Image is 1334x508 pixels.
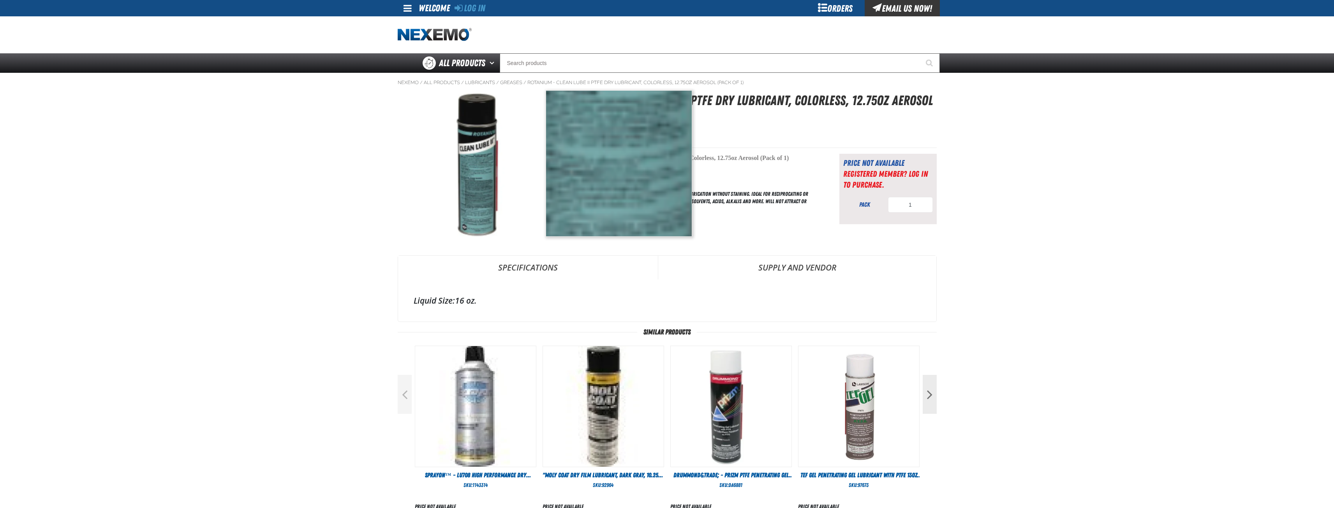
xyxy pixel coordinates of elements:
a: Supply and Vendor [658,256,936,279]
div: SKU: [543,482,664,489]
button: Start Searching [920,53,940,73]
a: Home [398,28,472,42]
a: Drummond&trade; - Prizm PTFE Penetrating Gel Lubricant 20 oz. Aerosol Can (3 per pack) [670,471,792,480]
span: Similar Products [637,328,697,336]
div: SKU: [670,482,792,489]
a: Nexemo [398,79,419,86]
a: Sprayon™ - LU708 High Performance Dry Lubricant, Translucent White Film, PTFE, 10oz Aerosol (Pack... [415,471,536,480]
input: Search [500,53,940,73]
div: Price not available [843,158,933,169]
span: Drummond&trade; - Prizm PTFE Penetrating Gel Lubricant 20 oz. Aerosol Can (3 per pack) [673,471,793,487]
img: Drummond&trade; - Prizm PTFE Penetrating Gel Lubricant 20 oz. Aerosol Can (3 per pack) [671,346,791,467]
a: Rotanium - Clean Lube II PTFE Dry Lubricant, Colorless, 12.75oz Aerosol (Pack of 1) [527,79,744,86]
input: Product Quantity [888,197,933,213]
span: 1143314 [472,482,488,488]
div: SKU: [415,482,536,489]
a: "Moly Coat Dry Film Lubricant, Dark Gray, 10.25oz Aerosol (Pack of 1) " [543,471,664,480]
h1: Rotanium - Clean Lube II PTFE Dry Lubricant, Colorless, 12.75oz Aerosol (Pack of 1) [559,90,937,131]
: View Details of the Tef Gel Penetrating Gel Lubricant with PTFE 13oz (Pack of 3) [798,346,919,467]
a: Tef Gel Penetrating Gel Lubricant with PTFE 13oz (Pack of 3) [798,471,920,480]
button: Open All Products pages [487,53,500,73]
: View Details of the "Moly Coat Dry Film Lubricant, Dark Gray, 10.25oz Aerosol (Pack of 1) " [543,346,664,467]
div: SKU: [798,482,920,489]
span: / [461,79,464,86]
span: All Products [439,56,485,70]
span: "Moly Coat Dry Film Lubricant, Dark Gray, 10.25oz Aerosol (Pack of 1) " [543,471,664,487]
img: Tef Gel Penetrating Gel Lubricant with PTFE 13oz (Pack of 3) [798,346,919,467]
: View Details of the Drummond&trade; - Prizm PTFE Penetrating Gel Lubricant 20 oz. Aerosol Can (3 ... [671,346,791,467]
div: pack [843,200,886,209]
a: Specifications [398,256,658,279]
span: 92964 [602,482,613,488]
img: Nexemo logo [398,28,472,42]
nav: Breadcrumbs [398,79,937,86]
img: "Moly Coat Dry Film Lubricant, Dark Gray, 10.25oz Aerosol (Pack of 1) " [543,346,664,467]
: View Details of the Sprayon™ - LU708 High Performance Dry Lubricant, Translucent White Film, PTFE... [415,346,536,467]
span: DA6881 [728,482,742,488]
a: Registered Member? Log In to purchase. [843,169,928,190]
a: All Products [424,79,460,86]
button: Next [923,375,937,414]
a: Lubricants [465,79,495,86]
img: Rotanium - Clean Lube II PTFE Dry Lubricant, Colorless, 12.75oz Aerosol (Pack of 1) [421,90,522,237]
div: 16 oz. [414,295,921,306]
p: SKU: [559,133,937,144]
span: 97673 [858,482,869,488]
a: Log In [455,3,485,14]
a: Greases [500,79,522,86]
img: Sprayon™ - LU708 High Performance Dry Lubricant, Translucent White Film, PTFE, 10oz Aerosol (Pack... [415,346,536,467]
span: Tef Gel Penetrating Gel Lubricant with PTFE 13oz (Pack of 3) [800,471,922,487]
span: / [496,79,499,86]
label: Liquid Size: [414,295,455,306]
button: Previous [398,375,412,414]
span: / [420,79,423,86]
span: / [523,79,526,86]
span: Sprayon™ - LU708 High Performance Dry Lubricant, Translucent White Film, PTFE, 10oz Aerosol (Pack... [421,471,531,496]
